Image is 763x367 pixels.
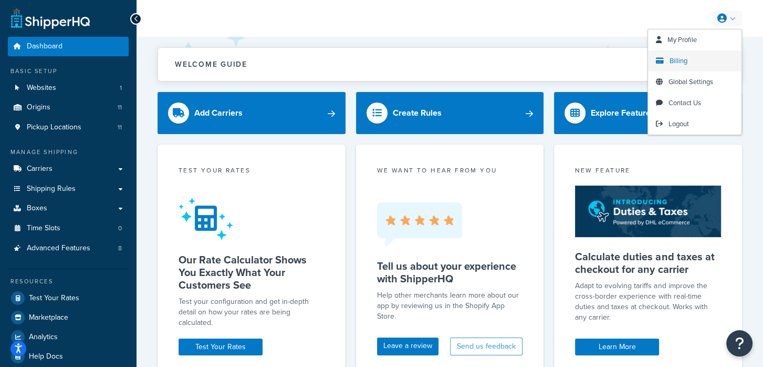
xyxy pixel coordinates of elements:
a: Origins11 [8,98,129,117]
span: Contact Us [668,98,701,108]
span: Test Your Rates [29,294,79,303]
li: Pickup Locations [8,118,129,137]
li: Origins [8,98,129,117]
button: Open Resource Center [726,330,752,356]
a: Leave a review [377,338,438,355]
span: 11 [118,123,122,132]
a: Boxes [8,199,129,218]
span: Origins [27,103,50,112]
div: Create Rules [393,106,442,120]
span: My Profile [667,35,697,45]
div: Add Carriers [194,106,243,120]
span: Help Docs [29,352,63,361]
a: Contact Us [648,93,741,114]
li: Websites [8,78,129,98]
h2: Welcome Guide [175,60,247,68]
a: Test Your Rates [8,289,129,308]
span: Billing [670,56,687,66]
h5: Tell us about your experience with ShipperHQ [377,260,523,285]
a: Global Settings [648,72,741,93]
a: Help Docs [8,347,129,366]
span: Time Slots [27,224,60,233]
span: Analytics [29,333,58,342]
a: Marketplace [8,308,129,327]
div: Basic Setup [8,67,129,76]
span: Pickup Locations [27,123,81,132]
a: Carriers [8,159,129,179]
a: Websites1 [8,78,129,98]
a: Time Slots0 [8,219,129,238]
span: Shipping Rules [27,185,76,193]
li: Time Slots [8,219,129,238]
span: Carriers [27,165,53,174]
span: Logout [668,119,689,129]
h5: Calculate duties and taxes at checkout for any carrier [575,250,721,276]
button: Welcome Guide [158,48,741,81]
div: Manage Shipping [8,148,129,157]
div: Test your configuration and get in-depth detail on how your rates are being calculated. [179,297,325,328]
span: Advanced Features [27,244,90,253]
span: Boxes [27,204,47,213]
span: Marketplace [29,313,68,322]
a: Create Rules [356,92,544,134]
a: Billing [648,50,741,72]
span: 8 [118,244,122,253]
span: Dashboard [27,42,62,51]
a: Advanced Features8 [8,239,129,258]
span: Websites [27,84,56,93]
p: Adapt to evolving tariffs and improve the cross-border experience with real-time duties and taxes... [575,281,721,323]
a: My Profile [648,29,741,50]
li: Advanced Features [8,239,129,258]
a: Pickup Locations11 [8,118,129,137]
a: Test Your Rates [179,339,263,355]
span: 11 [118,103,122,112]
p: we want to hear from you [377,166,523,175]
a: Dashboard [8,37,129,56]
div: New Feature [575,166,721,178]
a: Add Carriers [158,92,346,134]
div: Explore Features [591,106,655,120]
h5: Our Rate Calculator Shows You Exactly What Your Customers See [179,253,325,291]
a: Shipping Rules [8,179,129,199]
a: Explore Features [554,92,742,134]
a: Learn More [575,339,659,355]
span: 0 [118,224,122,233]
div: Test your rates [179,166,325,178]
span: 1 [120,84,122,93]
a: Analytics [8,328,129,346]
p: Help other merchants learn more about our app by reviewing us in the Shopify App Store. [377,290,523,322]
a: Logout [648,114,741,135]
span: Global Settings [668,77,713,87]
button: Send us feedback [450,338,522,355]
div: Resources [8,277,129,286]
